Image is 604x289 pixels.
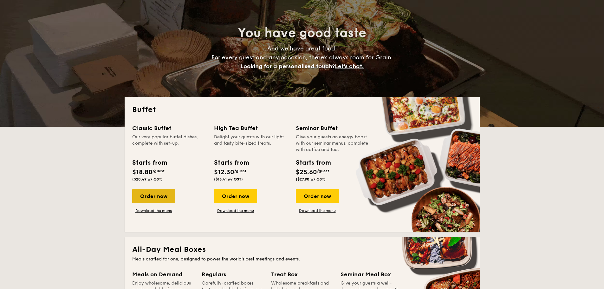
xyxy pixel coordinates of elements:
[214,158,249,167] div: Starts from
[132,256,472,262] div: Meals crafted for one, designed to power the world's best meetings and events.
[296,134,370,153] div: Give your guests an energy boost with our seminar menus, complete with coffee and tea.
[132,270,194,279] div: Meals on Demand
[240,63,335,70] span: Looking for a personalised touch?
[296,124,370,133] div: Seminar Buffet
[132,105,472,115] h2: Buffet
[214,189,257,203] div: Order now
[238,25,366,41] span: You have good taste
[296,168,317,176] span: $25.60
[335,63,364,70] span: Let's chat.
[341,270,402,279] div: Seminar Meal Box
[132,168,153,176] span: $18.80
[214,177,243,181] span: ($13.41 w/ GST)
[214,168,234,176] span: $12.30
[214,134,288,153] div: Delight your guests with our light and tasty bite-sized treats.
[153,169,165,173] span: /guest
[296,189,339,203] div: Order now
[214,208,257,213] a: Download the menu
[296,177,326,181] span: ($27.90 w/ GST)
[132,245,472,255] h2: All-Day Meal Boxes
[296,158,330,167] div: Starts from
[296,208,339,213] a: Download the menu
[211,45,393,70] span: And we have great food. For every guest and any occasion, there’s always room for Grain.
[317,169,329,173] span: /guest
[132,134,206,153] div: Our very popular buffet dishes, complete with set-up.
[214,124,288,133] div: High Tea Buffet
[132,124,206,133] div: Classic Buffet
[234,169,246,173] span: /guest
[132,158,167,167] div: Starts from
[132,177,163,181] span: ($20.49 w/ GST)
[271,270,333,279] div: Treat Box
[132,189,175,203] div: Order now
[202,270,263,279] div: Regulars
[132,208,175,213] a: Download the menu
